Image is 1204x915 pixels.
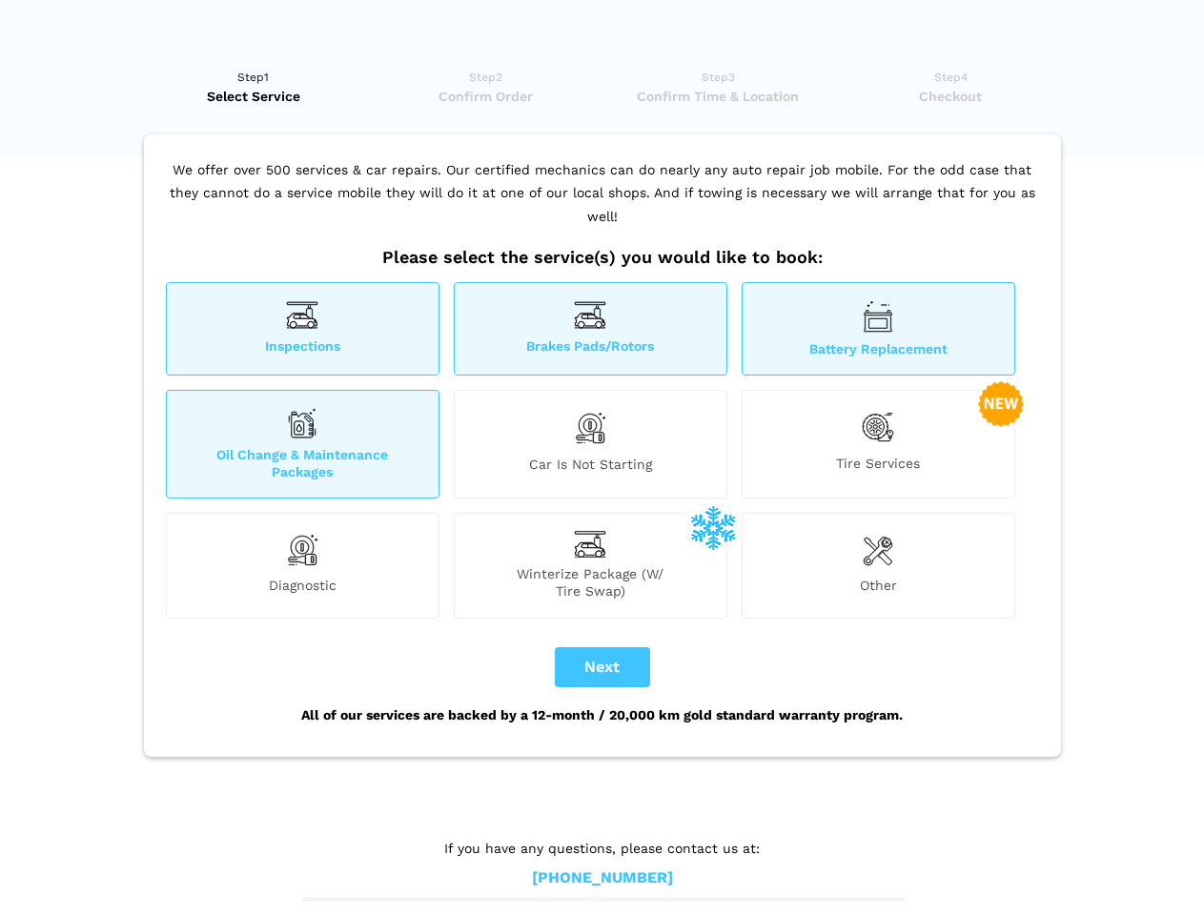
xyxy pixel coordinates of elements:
a: Step3 [608,68,828,106]
a: Step1 [144,68,364,106]
span: Other [743,577,1014,600]
span: Select Service [144,87,364,106]
p: We offer over 500 services & car repairs. Our certified mechanics can do nearly any auto repair j... [161,158,1044,248]
span: Confirm Time & Location [608,87,828,106]
span: Inspections [167,337,439,357]
a: Step4 [841,68,1061,106]
h2: Please select the service(s) you would like to book: [161,247,1044,268]
a: Step2 [376,68,596,106]
span: Diagnostic [167,577,439,600]
button: Next [555,647,650,687]
span: Car is not starting [455,456,726,480]
span: Checkout [841,87,1061,106]
span: Tire Services [743,455,1014,480]
p: If you have any questions, please contact us at: [302,838,903,859]
img: winterize-icon_1.png [690,504,736,550]
span: Confirm Order [376,87,596,106]
div: All of our services are backed by a 12-month / 20,000 km gold standard warranty program. [161,687,1044,742]
span: Winterize Package (W/ Tire Swap) [455,565,726,600]
span: Oil Change & Maintenance Packages [167,446,439,480]
a: [PHONE_NUMBER] [532,868,673,888]
span: Battery Replacement [743,340,1014,357]
img: new-badge-2-48.png [978,381,1024,427]
span: Brakes Pads/Rotors [455,337,726,357]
